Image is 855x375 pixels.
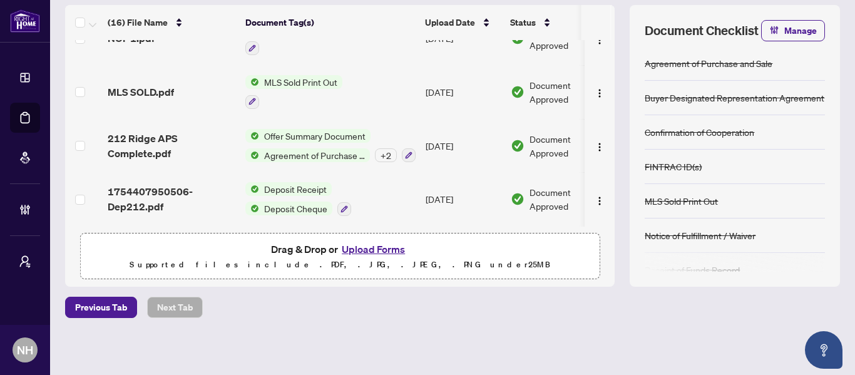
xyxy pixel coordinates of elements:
[81,234,599,280] span: Drag & Drop orUpload FormsSupported files include .PDF, .JPG, .JPEG, .PNG under25MB
[595,88,605,98] img: Logo
[65,297,137,318] button: Previous Tab
[147,297,203,318] button: Next Tab
[259,182,332,196] span: Deposit Receipt
[505,5,612,40] th: Status
[108,16,168,29] span: (16) File Name
[259,148,370,162] span: Agreement of Purchase and Sale
[425,16,475,29] span: Upload Date
[595,196,605,206] img: Logo
[645,22,759,39] span: Document Checklist
[645,56,772,70] div: Agreement of Purchase and Sale
[245,75,342,109] button: Status IconMLS Sold Print Out
[645,160,702,173] div: FINTRAC ID(s)
[108,131,235,161] span: 212 Ridge APS Complete.pdf
[590,82,610,102] button: Logo
[645,91,824,105] div: Buyer Designated Representation Agreement
[240,5,420,40] th: Document Tag(s)
[421,119,506,173] td: [DATE]
[530,132,607,160] span: Document Approved
[245,148,259,162] img: Status Icon
[421,172,506,226] td: [DATE]
[784,21,817,41] span: Manage
[510,16,536,29] span: Status
[761,20,825,41] button: Manage
[595,142,605,152] img: Logo
[259,75,342,89] span: MLS Sold Print Out
[245,182,351,216] button: Status IconDeposit ReceiptStatus IconDeposit Cheque
[511,192,525,206] img: Document Status
[103,5,240,40] th: (16) File Name
[88,257,591,272] p: Supported files include .PDF, .JPG, .JPEG, .PNG under 25 MB
[645,229,755,242] div: Notice of Fulfillment / Waiver
[245,129,259,143] img: Status Icon
[259,202,332,215] span: Deposit Cheque
[245,202,259,215] img: Status Icon
[595,35,605,45] img: Logo
[421,65,506,119] td: [DATE]
[245,75,259,89] img: Status Icon
[645,125,754,139] div: Confirmation of Cooperation
[375,148,397,162] div: + 2
[19,255,31,268] span: user-switch
[805,331,842,369] button: Open asap
[108,184,235,214] span: 1754407950506-Dep212.pdf
[75,297,127,317] span: Previous Tab
[17,341,33,359] span: NH
[530,185,607,213] span: Document Approved
[245,182,259,196] img: Status Icon
[530,78,607,106] span: Document Approved
[10,9,40,33] img: logo
[271,241,409,257] span: Drag & Drop or
[645,194,718,208] div: MLS Sold Print Out
[245,129,416,163] button: Status IconOffer Summary DocumentStatus IconAgreement of Purchase and Sale+2
[511,139,525,153] img: Document Status
[590,189,610,209] button: Logo
[511,85,525,99] img: Document Status
[108,85,174,100] span: MLS SOLD.pdf
[590,136,610,156] button: Logo
[420,5,505,40] th: Upload Date
[338,241,409,257] button: Upload Forms
[259,129,371,143] span: Offer Summary Document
